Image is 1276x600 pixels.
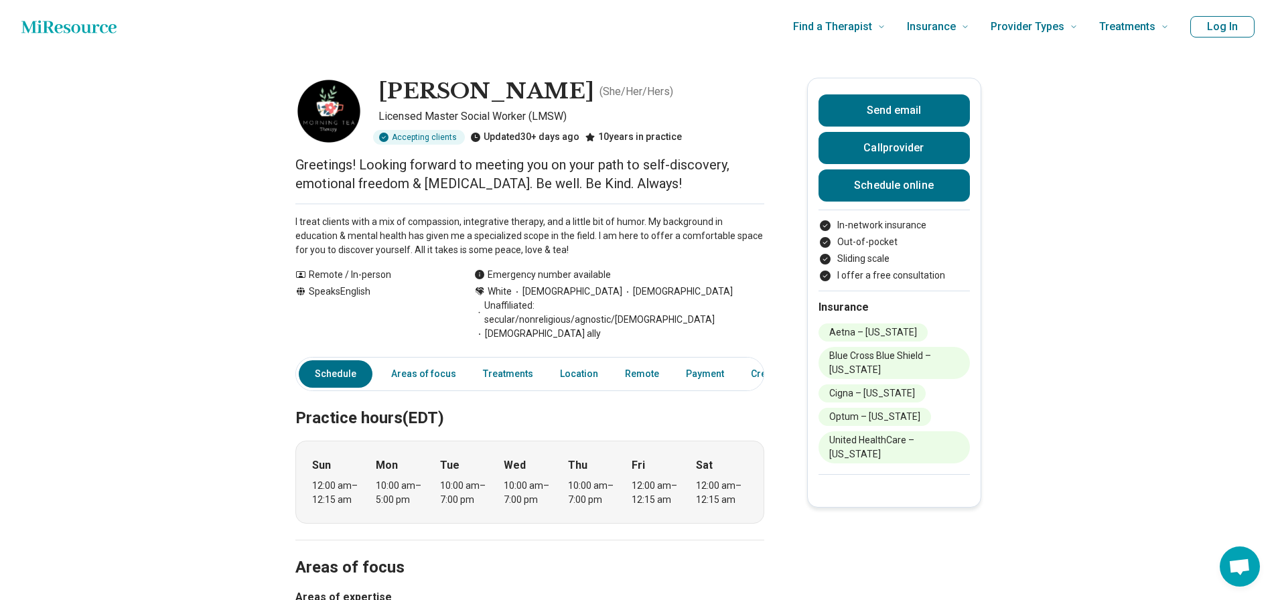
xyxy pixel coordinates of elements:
img: Stephanie Bicsak-Fleeman, Licensed Master Social Worker (LMSW) [295,78,362,145]
li: Sliding scale [819,252,970,266]
li: United HealthCare – [US_STATE] [819,431,970,463]
div: 10:00 am – 7:00 pm [440,479,492,507]
button: Callprovider [819,132,970,164]
div: When does the program meet? [295,441,764,524]
div: 10:00 am – 5:00 pm [376,479,427,507]
strong: Tue [440,457,459,473]
span: [DEMOGRAPHIC_DATA] ally [474,327,601,341]
strong: Mon [376,457,398,473]
p: Greetings! Looking forward to meeting you on your path to self-discovery, emotional freedom & [ME... [295,155,764,193]
a: Remote [617,360,667,388]
span: Treatments [1099,17,1155,36]
a: Schedule online [819,169,970,202]
div: 10:00 am – 7:00 pm [504,479,555,507]
li: I offer a free consultation [819,269,970,283]
ul: Payment options [819,218,970,283]
h1: [PERSON_NAME] [378,78,594,106]
span: Provider Types [991,17,1064,36]
button: Log In [1190,16,1255,37]
li: Cigna – [US_STATE] [819,384,926,402]
div: Remote / In-person [295,268,447,282]
div: Accepting clients [373,130,465,145]
a: Home page [21,13,117,40]
div: Speaks English [295,285,447,341]
li: Aetna – [US_STATE] [819,323,928,342]
a: Payment [678,360,732,388]
span: White [488,285,512,299]
div: 12:00 am – 12:15 am [632,479,683,507]
h2: Insurance [819,299,970,315]
div: 10 years in practice [585,130,682,145]
a: Areas of focus [383,360,464,388]
div: 12:00 am – 12:15 am [312,479,364,507]
p: ( She/Her/Hers ) [599,84,673,100]
strong: Sat [696,457,713,473]
button: Send email [819,94,970,127]
p: Licensed Master Social Worker (LMSW) [378,108,764,125]
strong: Thu [568,457,587,473]
strong: Sun [312,457,331,473]
strong: Wed [504,457,526,473]
p: I treat clients with a mix of compassion, integrative therapy, and a little bit of humor. My back... [295,215,764,257]
strong: Fri [632,457,645,473]
a: Credentials [743,360,810,388]
a: Location [552,360,606,388]
div: 10:00 am – 7:00 pm [568,479,620,507]
li: In-network insurance [819,218,970,232]
div: 12:00 am – 12:15 am [696,479,748,507]
a: Treatments [475,360,541,388]
li: Out-of-pocket [819,235,970,249]
a: Open chat [1220,546,1260,587]
h2: Areas of focus [295,524,764,579]
li: Optum – [US_STATE] [819,408,931,426]
span: Unaffiliated: secular/nonreligious/agnostic/[DEMOGRAPHIC_DATA] [474,299,764,327]
span: Insurance [907,17,956,36]
a: Schedule [299,360,372,388]
span: [DEMOGRAPHIC_DATA] [622,285,733,299]
span: Find a Therapist [793,17,872,36]
span: [DEMOGRAPHIC_DATA] [512,285,622,299]
div: Updated 30+ days ago [470,130,579,145]
h2: Practice hours (EDT) [295,375,764,430]
div: Emergency number available [474,268,611,282]
li: Blue Cross Blue Shield – [US_STATE] [819,347,970,379]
